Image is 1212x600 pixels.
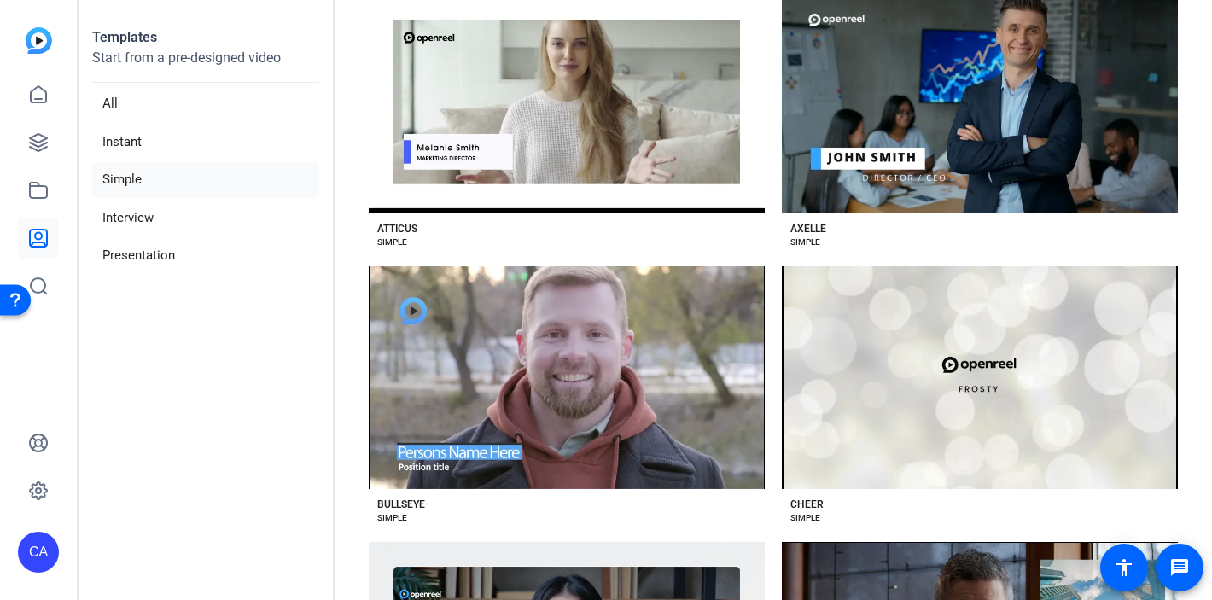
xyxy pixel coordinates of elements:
li: Interview [92,201,319,236]
button: Template image [369,266,765,489]
div: CHEER [790,498,824,511]
img: blue-gradient.svg [26,27,52,54]
li: Simple [92,162,319,197]
div: BULLSEYE [377,498,425,511]
li: Instant [92,125,319,160]
div: SIMPLE [377,236,407,249]
div: SIMPLE [377,511,407,525]
div: SIMPLE [790,511,820,525]
div: AXELLE [790,222,826,236]
p: Start from a pre-designed video [92,48,319,83]
li: All [92,86,319,121]
strong: Templates [92,29,157,45]
div: SIMPLE [790,236,820,249]
div: ATTICUS [377,222,417,236]
li: Presentation [92,238,319,273]
div: CA [18,532,59,573]
mat-icon: accessibility [1114,557,1134,578]
button: Template image [782,266,1178,489]
mat-icon: message [1169,557,1190,578]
